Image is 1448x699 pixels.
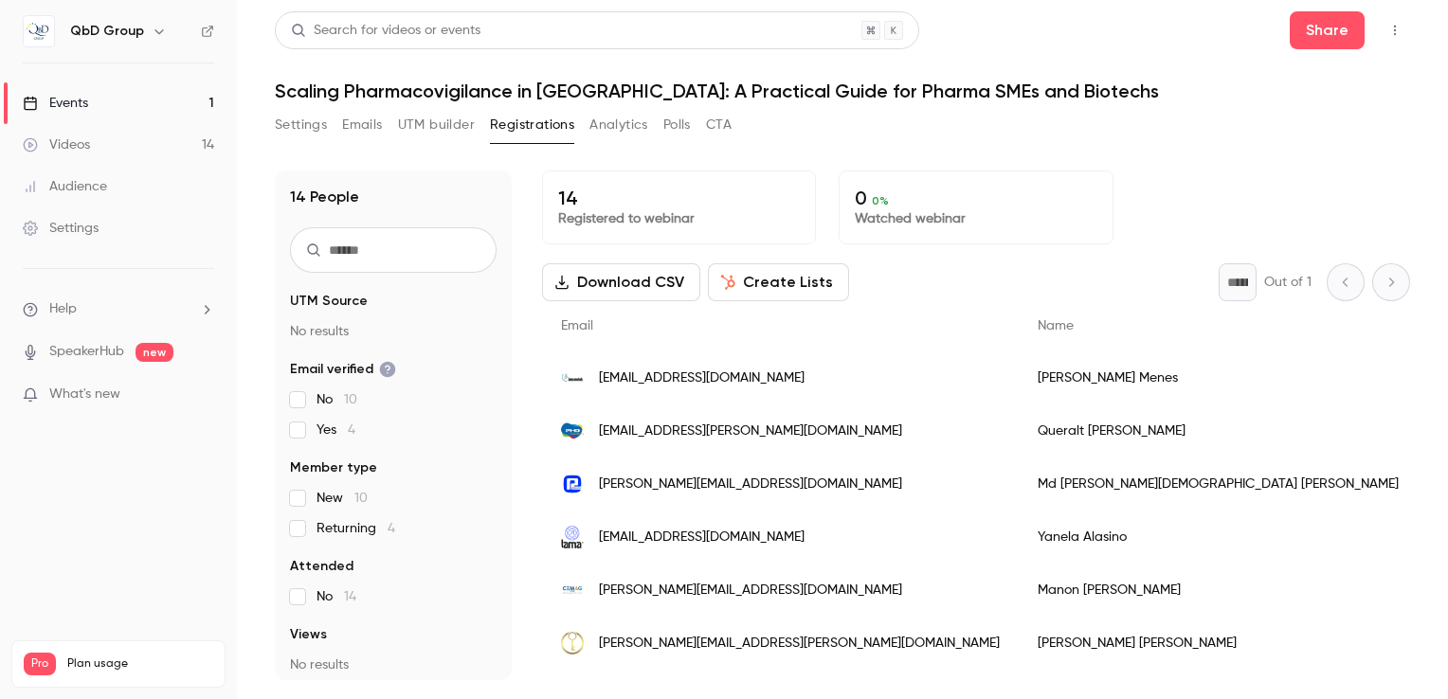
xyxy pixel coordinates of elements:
[24,653,56,675] span: Pro
[317,519,395,538] span: Returning
[344,393,357,406] span: 10
[561,526,584,548] img: lamaaccess.com
[561,473,584,495] img: renata-ltd.com
[24,16,54,46] img: QbD Group
[398,110,475,140] button: UTM builder
[599,368,805,388] span: [EMAIL_ADDRESS][DOMAIN_NAME]
[561,367,584,389] img: inmunotek.com
[136,343,173,362] span: new
[191,386,214,403] iframe: Noticeable Trigger
[342,110,382,140] button: Emails
[490,110,574,140] button: Registrations
[290,186,359,208] h1: 14 People
[275,80,1410,102] h1: Scaling Pharmacovigilance in [GEOGRAPHIC_DATA]: A Practical Guide for Pharma SMEs and Biotechs
[275,110,327,140] button: Settings
[290,557,353,576] span: Attended
[49,385,120,404] span: What's new
[599,581,902,600] span: [PERSON_NAME][EMAIL_ADDRESS][DOMAIN_NAME]
[348,423,355,437] span: 4
[1019,404,1418,457] div: Queralt [PERSON_NAME]
[558,209,800,228] p: Registered to webinar
[291,21,480,41] div: Search for videos or events
[599,634,1000,654] span: [PERSON_NAME][EMAIL_ADDRESS][PERSON_NAME][DOMAIN_NAME]
[1038,319,1074,332] span: Name
[561,319,593,332] span: Email
[561,579,584,601] img: cemagcare.com
[70,22,144,41] h6: QbD Group
[1019,457,1418,511] div: Md [PERSON_NAME][DEMOGRAPHIC_DATA] [PERSON_NAME]
[1019,511,1418,564] div: Yanela Alasino
[49,299,77,319] span: Help
[317,587,356,606] span: No
[290,458,377,477] span: Member type
[599,528,805,547] span: [EMAIL_ADDRESS][DOMAIN_NAME]
[290,360,396,379] span: Email verified
[855,209,1096,228] p: Watched webinar
[1019,564,1418,617] div: Manon [PERSON_NAME]
[708,263,849,301] button: Create Lists
[290,292,368,311] span: UTM Source
[23,135,90,154] div: Videos
[542,263,700,301] button: Download CSV
[290,322,497,341] p: No results
[344,590,356,603] span: 14
[561,632,584,654] img: knelite.com
[1019,351,1418,404] div: [PERSON_NAME] Menes
[290,655,497,674] p: No results
[1019,617,1418,670] div: [PERSON_NAME] [PERSON_NAME]
[599,421,902,441] span: [EMAIL_ADDRESS][PERSON_NAME][DOMAIN_NAME]
[49,342,124,362] a: SpeakerHub
[290,625,327,644] span: Views
[317,489,368,508] span: New
[23,94,88,113] div: Events
[706,110,732,140] button: CTA
[23,299,214,319] li: help-dropdown-opener
[663,110,691,140] button: Polls
[317,421,355,439] span: Yes
[1264,273,1312,292] p: Out of 1
[855,187,1096,209] p: 0
[67,656,213,672] span: Plan usage
[317,390,357,409] span: No
[599,475,902,494] span: [PERSON_NAME][EMAIL_ADDRESS][DOMAIN_NAME]
[872,194,889,207] span: 0 %
[558,187,800,209] p: 14
[1290,11,1365,49] button: Share
[23,219,99,238] div: Settings
[23,177,107,196] div: Audience
[354,492,368,505] span: 10
[561,420,584,442] img: phdlifescience.eu
[589,110,648,140] button: Analytics
[388,522,395,535] span: 4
